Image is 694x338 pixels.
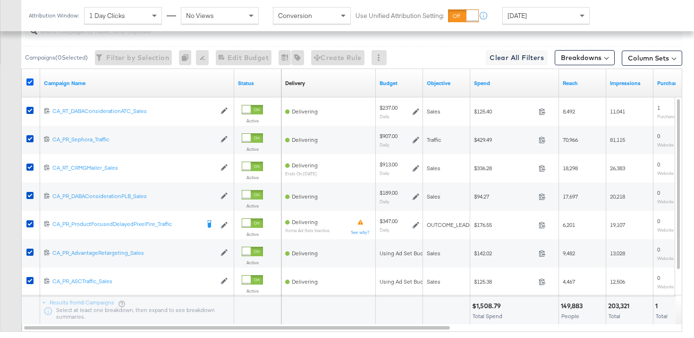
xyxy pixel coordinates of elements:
[657,132,660,139] span: 0
[380,217,398,225] div: $347.00
[292,278,318,285] span: Delivering
[474,250,535,257] span: $142.02
[561,312,579,320] span: People
[242,174,263,181] label: Active
[608,302,632,311] div: 203,321
[380,113,389,119] sub: Daily
[238,79,278,87] a: Shows the current state of your Ad Campaign.
[657,104,660,111] span: 1
[473,312,502,320] span: Total Spend
[561,302,585,311] div: 149,883
[427,250,440,257] span: Sales
[657,161,660,168] span: 0
[610,108,625,115] span: 11,041
[563,108,575,115] span: 8,492
[380,170,389,176] sub: Daily
[380,142,389,147] sub: Daily
[610,278,625,285] span: 12,506
[474,278,535,285] span: $125.38
[474,108,535,115] span: $125.40
[52,249,216,257] div: CA_PR_AdvantageRetargeting_Sales
[380,250,432,257] div: Using Ad Set Budget
[285,79,305,87] a: Reflects the ability of your Ad Campaign to achieve delivery based on ad states, schedule and bud...
[474,221,535,228] span: $176.55
[474,193,535,200] span: $94.27
[52,164,216,172] div: CA_RT_CRMGMailer_Sales
[427,221,473,228] span: OUTCOME_LEADS
[380,199,389,204] sub: Daily
[656,312,668,320] span: Total
[657,113,676,119] sub: Purchase
[292,108,318,115] span: Delivering
[52,107,216,115] a: CA_RT_DABAConsiderationATC_Sales
[508,11,527,20] span: [DATE]
[292,136,318,143] span: Delivering
[474,136,535,143] span: $429.49
[563,278,575,285] span: 4,467
[563,136,578,143] span: 70,966
[474,165,535,172] span: $336.28
[44,79,230,87] a: Your campaign name.
[474,79,555,87] a: The total amount spent to date.
[563,79,602,87] a: The number of people your ad was served to.
[242,146,263,152] label: Active
[242,203,263,209] label: Active
[292,250,318,257] span: Delivering
[285,171,318,176] sub: ends on [DATE]
[242,118,263,124] label: Active
[355,11,444,20] label: Use Unified Attribution Setting:
[563,250,575,257] span: 9,482
[427,108,440,115] span: Sales
[52,249,216,257] a: CA_PR_AdvantageRetargeting_Sales
[380,189,398,197] div: $189.00
[52,136,216,143] div: CA_PR_Sephora_Traffic
[380,161,398,168] div: $913.00
[52,277,216,286] a: CA_PR_ASCTraffic_Sales
[242,260,263,266] label: Active
[278,11,312,20] span: Conversion
[285,228,330,233] sub: Some Ad Sets Inactive
[609,312,620,320] span: Total
[657,189,660,196] span: 0
[52,220,199,228] div: CA_PR_ProductFocusedDelayedPixelFire_Traffic
[427,165,440,172] span: Sales
[89,11,125,20] span: 1 Day Clicks
[285,79,305,87] div: Delivery
[427,193,440,200] span: Sales
[25,53,88,62] div: Campaigns ( 0 Selected)
[380,227,389,233] sub: Daily
[563,221,575,228] span: 6,201
[52,220,199,230] a: CA_PR_ProductFocusedDelayedPixelFire_Traffic
[490,52,544,64] span: Clear All Filters
[610,136,625,143] span: 81,115
[610,193,625,200] span: 20,218
[179,50,196,65] div: 0
[555,50,615,65] button: Breakdowns
[52,192,216,200] a: CA_PR_DABAConsiderationPLB_Sales
[380,278,432,286] div: Using Ad Set Budget
[380,132,398,140] div: $907.00
[242,288,263,294] label: Active
[292,218,318,225] span: Delivering
[242,231,263,237] label: Active
[427,136,441,143] span: Traffic
[657,246,660,253] span: 0
[186,11,214,20] span: No Views
[563,193,578,200] span: 17,697
[657,217,660,225] span: 0
[610,165,625,172] span: 26,383
[427,278,440,285] span: Sales
[380,79,419,87] a: The maximum amount you're willing to spend on your ads, on average each day or over the lifetime ...
[610,79,650,87] a: The number of times your ad was served. On mobile apps an ad is counted as served the first time ...
[610,250,625,257] span: 13,028
[52,164,216,172] a: CA_RT_CRMGMailer_Sales
[52,136,216,144] a: CA_PR_Sephora_Traffic
[472,302,504,311] div: $1,508.79
[28,12,79,19] div: Attribution Window:
[292,162,318,169] span: Delivering
[657,274,660,281] span: 0
[655,302,660,311] div: 1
